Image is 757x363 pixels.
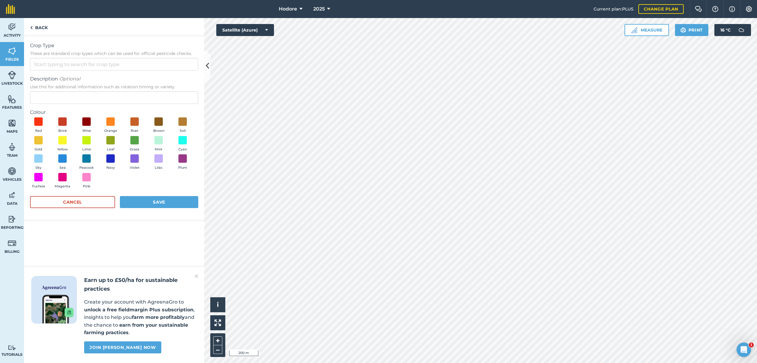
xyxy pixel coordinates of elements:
img: svg+xml;base64,PHN2ZyB4bWxucz0iaHR0cDovL3d3dy53My5vcmcvMjAwMC9zdmciIHdpZHRoPSI1NiIgaGVpZ2h0PSI2MC... [8,47,16,56]
span: 16 ° C [720,24,731,36]
span: Lime [82,147,91,152]
a: Join [PERSON_NAME] now [84,341,161,353]
em: Optional [59,76,80,82]
span: Cyan [178,147,187,152]
img: svg+xml;base64,PD94bWwgdmVyc2lvbj0iMS4wIiBlbmNvZGluZz0idXRmLTgiPz4KPCEtLSBHZW5lcmF0b3I6IEFkb2JlIE... [8,215,16,224]
strong: earn from your sustainable farming practices [84,322,188,336]
span: Leaf [107,147,114,152]
img: svg+xml;base64,PD94bWwgdmVyc2lvbj0iMS4wIiBlbmNvZGluZz0idXRmLTgiPz4KPCEtLSBHZW5lcmF0b3I6IEFkb2JlIE... [8,71,16,80]
span: Grass [130,147,139,152]
img: svg+xml;base64,PHN2ZyB4bWxucz0iaHR0cDovL3d3dy53My5vcmcvMjAwMC9zdmciIHdpZHRoPSI1NiIgaGVpZ2h0PSI2MC... [8,95,16,104]
strong: farm more profitably [132,314,185,320]
span: Wine [82,128,91,134]
button: Peacock [78,154,95,171]
img: Ruler icon [631,27,637,33]
button: Navy [102,154,119,171]
button: Sky [30,154,47,171]
p: Create your account with AgreenaGro to , insights to help you and the chance to . [84,298,197,337]
button: Pink [78,173,95,189]
span: i [217,301,219,308]
strong: unlock a free fieldmargin Plus subscription [84,307,193,313]
img: svg+xml;base64,PHN2ZyB4bWxucz0iaHR0cDovL3d3dy53My5vcmcvMjAwMC9zdmciIHdpZHRoPSI1NiIgaGVpZ2h0PSI2MC... [8,119,16,128]
span: Orange [104,128,117,134]
span: Description [30,75,198,83]
span: Sea [59,165,66,171]
button: Brick [54,117,71,134]
img: svg+xml;base64,PD94bWwgdmVyc2lvbj0iMS4wIiBlbmNvZGluZz0idXRmLTgiPz4KPCEtLSBHZW5lcmF0b3I6IEFkb2JlIE... [8,23,16,32]
button: Gold [30,136,47,152]
button: Leaf [102,136,119,152]
span: Magenta [55,184,70,189]
img: Screenshot of the Gro app [42,295,74,323]
span: Mint [155,147,163,152]
img: svg+xml;base64,PD94bWwgdmVyc2lvbj0iMS4wIiBlbmNvZGluZz0idXRmLTgiPz4KPCEtLSBHZW5lcmF0b3I6IEFkb2JlIE... [735,24,747,36]
a: Back [24,18,54,36]
span: Lilac [155,165,163,171]
span: Plum [178,165,187,171]
button: i [210,297,225,312]
img: Two speech bubbles overlapping with the left bubble in the forefront [695,6,702,12]
button: Grass [126,136,143,152]
img: svg+xml;base64,PD94bWwgdmVyc2lvbj0iMS4wIiBlbmNvZGluZz0idXRmLTgiPz4KPCEtLSBHZW5lcmF0b3I6IEFkb2JlIE... [8,143,16,152]
button: Sea [54,154,71,171]
img: svg+xml;base64,PD94bWwgdmVyc2lvbj0iMS4wIiBlbmNvZGluZz0idXRmLTgiPz4KPCEtLSBHZW5lcmF0b3I6IEFkb2JlIE... [8,167,16,176]
img: svg+xml;base64,PHN2ZyB4bWxucz0iaHR0cDovL3d3dy53My5vcmcvMjAwMC9zdmciIHdpZHRoPSI5IiBoZWlnaHQ9IjI0Ii... [30,24,33,31]
a: Change plan [638,4,684,14]
span: Violet [130,165,140,171]
span: Yellow [57,147,68,152]
input: Start typing to search for crop type [30,58,198,71]
button: Fuchsia [30,173,47,189]
button: Plum [174,154,191,171]
button: Cancel [30,196,115,208]
img: Four arrows, one pointing top left, one top right, one bottom right and the last bottom left [214,319,221,326]
iframe: Intercom live chat [737,343,751,357]
button: Lime [78,136,95,152]
span: Pink [83,184,90,189]
h2: Earn up to £50/ha for sustainable practices [84,276,197,293]
span: Current plan : PLUS [594,6,634,12]
button: 16 °C [714,24,751,36]
span: 2025 [313,5,325,13]
img: A cog icon [745,6,752,12]
button: Mint [150,136,167,152]
span: Hodore [279,5,297,13]
button: Violet [126,154,143,171]
button: – [213,345,222,354]
span: Red [35,128,42,134]
button: Magenta [54,173,71,189]
span: Sky [35,165,41,171]
span: Crop Type [30,42,198,49]
button: Brown [150,117,167,134]
img: fieldmargin Logo [6,4,15,14]
label: Colour [30,109,198,116]
button: Print [675,24,709,36]
button: Save [120,196,198,208]
button: Red [30,117,47,134]
img: svg+xml;base64,PHN2ZyB4bWxucz0iaHR0cDovL3d3dy53My5vcmcvMjAwMC9zdmciIHdpZHRoPSIxOSIgaGVpZ2h0PSIyNC... [680,26,686,34]
button: Rust [126,117,143,134]
span: Use this for additional information such as rotation timing or variety [30,84,198,90]
img: A question mark icon [712,6,719,12]
button: Lilac [150,154,167,171]
span: Brick [58,128,67,134]
button: Soil [174,117,191,134]
span: Soil [180,128,186,134]
button: Cyan [174,136,191,152]
span: Rust [131,128,138,134]
span: Peacock [79,165,94,171]
button: Orange [102,117,119,134]
span: Gold [35,147,42,152]
button: Yellow [54,136,71,152]
span: Navy [106,165,115,171]
img: svg+xml;base64,PD94bWwgdmVyc2lvbj0iMS4wIiBlbmNvZGluZz0idXRmLTgiPz4KPCEtLSBHZW5lcmF0b3I6IEFkb2JlIE... [8,239,16,248]
button: Satellite (Azure) [216,24,274,36]
img: svg+xml;base64,PD94bWwgdmVyc2lvbj0iMS4wIiBlbmNvZGluZz0idXRmLTgiPz4KPCEtLSBHZW5lcmF0b3I6IEFkb2JlIE... [8,191,16,200]
button: Measure [625,24,669,36]
span: Fuchsia [32,184,45,189]
span: These are standard crop types which can be used for official pesticide checks. [30,50,198,56]
span: Brown [153,128,164,134]
img: svg+xml;base64,PHN2ZyB4bWxucz0iaHR0cDovL3d3dy53My5vcmcvMjAwMC9zdmciIHdpZHRoPSIyMiIgaGVpZ2h0PSIzMC... [195,273,198,280]
img: svg+xml;base64,PHN2ZyB4bWxucz0iaHR0cDovL3d3dy53My5vcmcvMjAwMC9zdmciIHdpZHRoPSIxNyIgaGVpZ2h0PSIxNy... [729,5,735,13]
button: + [213,336,222,345]
span: 1 [749,343,754,347]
